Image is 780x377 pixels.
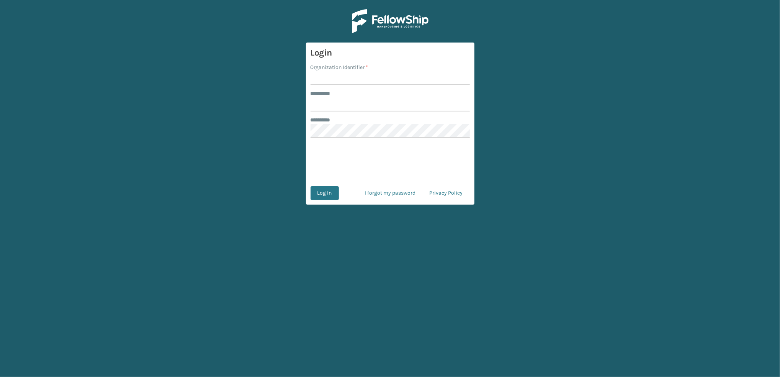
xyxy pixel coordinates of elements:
[423,186,470,200] a: Privacy Policy
[332,147,448,177] iframe: reCAPTCHA
[311,186,339,200] button: Log In
[311,63,368,71] label: Organization Identifier
[311,47,470,59] h3: Login
[358,186,423,200] a: I forgot my password
[352,9,428,33] img: Logo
